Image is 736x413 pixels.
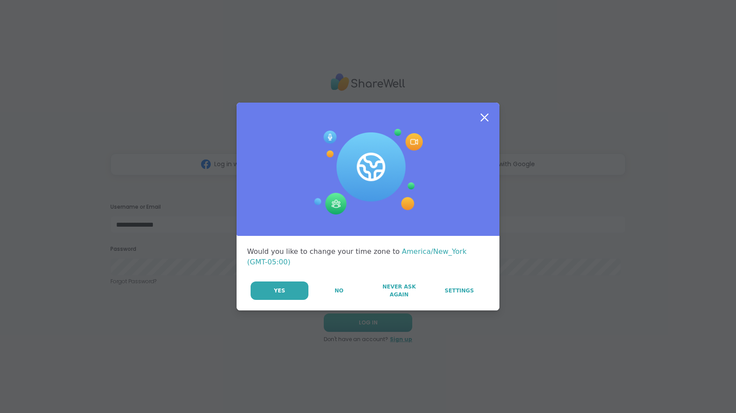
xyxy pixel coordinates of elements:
span: Never Ask Again [374,283,424,299]
button: No [309,281,368,300]
img: Session Experience [313,129,423,215]
span: No [335,287,343,295]
a: Settings [430,281,489,300]
button: Yes [251,281,308,300]
button: Never Ask Again [369,281,428,300]
span: Yes [274,287,285,295]
div: Would you like to change your time zone to [247,246,489,267]
span: Settings [445,287,474,295]
span: America/New_York (GMT-05:00) [247,247,467,266]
